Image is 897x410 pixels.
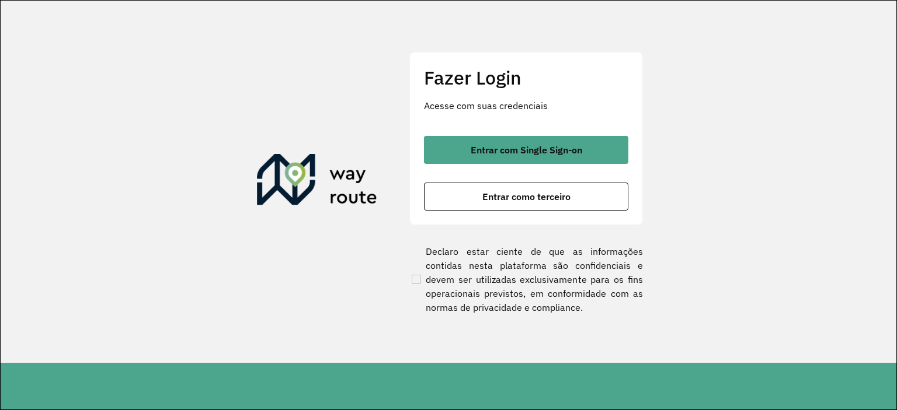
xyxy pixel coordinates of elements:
h2: Fazer Login [424,66,628,89]
img: Roteirizador AmbevTech [257,154,377,210]
span: Entrar como terceiro [482,192,571,201]
p: Acesse com suas credenciais [424,99,628,113]
label: Declaro estar ciente de que as informações contidas nesta plataforma são confidenciais e devem se... [409,244,643,314]
button: button [424,136,628,164]
button: button [424,183,628,211]
span: Entrar com Single Sign-on [471,145,582,155]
